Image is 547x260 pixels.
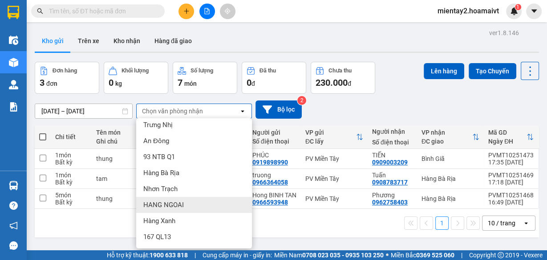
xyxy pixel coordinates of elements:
[372,128,413,135] div: Người nhận
[55,133,87,140] div: Chi tiết
[488,152,534,159] div: PVMT10251473
[259,68,276,74] div: Đã thu
[274,250,384,260] span: Miền Nam
[143,232,171,241] span: 167 QL13
[136,118,252,248] ul: Menu
[9,201,18,210] span: question-circle
[143,152,175,161] span: 93 NTB Q1
[252,152,296,159] div: PHÚC
[421,175,479,182] div: Hàng Bà Rịa
[199,4,215,19] button: file-add
[220,4,235,19] button: aim
[372,192,413,199] div: Phương
[173,62,237,94] button: Số lượng7món
[71,30,106,52] button: Trên xe
[8,6,19,19] img: logo-vxr
[372,159,408,166] div: 0909003209
[305,195,363,202] div: PV Miền Tây
[55,159,87,166] div: Bất kỳ
[143,216,175,225] span: Hàng Xanh
[115,80,122,87] span: kg
[523,220,530,227] svg: open
[242,62,306,94] button: Đã thu0đ
[297,96,306,105] sup: 2
[35,62,99,94] button: Đơn hàng3đơn
[204,8,210,14] span: file-add
[421,129,472,136] div: VP nhận
[46,80,57,87] span: đơn
[183,8,190,14] span: plus
[9,241,18,250] span: message
[372,139,413,146] div: Số điện thoại
[488,129,527,136] div: Mã GD
[96,129,134,136] div: Tên món
[40,77,45,88] span: 3
[488,159,534,166] div: 17:35 [DATE]
[239,108,246,115] svg: open
[109,77,113,88] span: 0
[255,100,302,119] button: Bộ lọc
[55,152,87,159] div: 1 món
[143,120,173,129] span: Trưng Nhị
[37,8,43,14] span: search
[107,250,188,260] span: Hỗ trợ kỹ thuật:
[372,199,408,206] div: 0962758403
[391,250,454,260] span: Miền Bắc
[96,195,134,202] div: thung
[9,181,18,190] img: warehouse-icon
[484,125,538,149] th: Toggle SortBy
[469,63,516,79] button: Tạo Chuyến
[421,138,472,145] div: ĐC giao
[421,155,479,162] div: Bình Giã
[104,62,168,94] button: Khối lượng0kg
[301,125,368,149] th: Toggle SortBy
[488,138,527,145] div: Ngày ĐH
[488,179,534,186] div: 17:18 [DATE]
[203,250,272,260] span: Cung cấp máy in - giấy in:
[194,250,196,260] span: |
[305,175,363,182] div: PV Miền Tây
[311,62,375,94] button: Chưa thu230.000đ
[305,129,356,136] div: VP gửi
[516,4,519,10] span: 1
[305,155,363,162] div: PV Miền Tây
[143,136,169,145] span: An Đông
[252,159,288,166] div: 0919898990
[53,68,77,74] div: Đơn hàng
[488,192,534,199] div: PVMT10251468
[9,58,18,67] img: warehouse-icon
[49,6,154,16] input: Tìm tên, số ĐT hoặc mã đơn
[143,184,178,193] span: Nhơn Trạch
[35,104,132,118] input: Select a date range.
[9,221,18,230] span: notification
[435,216,449,230] button: 1
[190,68,213,74] div: Số lượng
[498,252,504,258] span: copyright
[150,252,188,259] strong: 1900 633 818
[224,8,231,14] span: aim
[251,80,255,87] span: đ
[348,80,351,87] span: đ
[488,199,534,206] div: 16:49 [DATE]
[252,172,296,179] div: truong
[302,252,384,259] strong: 0708 023 035 - 0935 103 250
[421,195,479,202] div: Hàng Bà Rịa
[178,4,194,19] button: plus
[96,138,134,145] div: Ghi chú
[143,168,179,177] span: Hàng Bà Rịa
[372,179,408,186] div: 0908783717
[252,199,288,206] div: 0966593948
[55,199,87,206] div: Bất kỳ
[143,200,184,209] span: HANG NGOAI
[252,129,296,136] div: Người gửi
[510,7,518,15] img: icon-new-feature
[316,77,348,88] span: 230.000
[430,5,506,16] span: mientay2.hoamaivt
[96,155,134,162] div: thung
[488,219,515,228] div: 10 / trang
[416,252,454,259] strong: 0369 525 060
[252,138,296,145] div: Số điện thoại
[252,192,296,199] div: Hong BINH TAN
[35,30,71,52] button: Kho gửi
[55,172,87,179] div: 1 món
